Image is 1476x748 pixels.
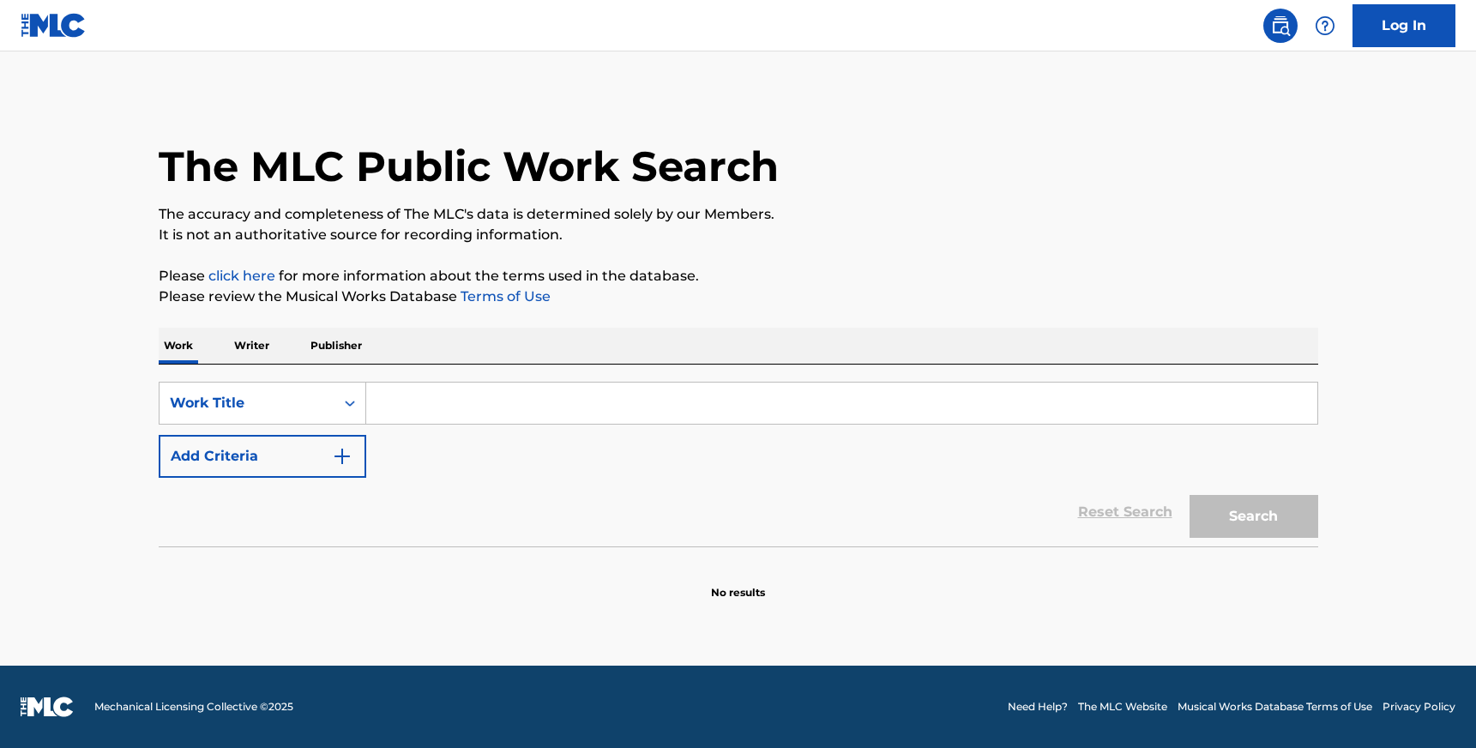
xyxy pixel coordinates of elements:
a: click here [208,268,275,284]
a: The MLC Website [1078,699,1167,715]
p: Publisher [305,328,367,364]
img: MLC Logo [21,13,87,38]
img: logo [21,697,74,717]
a: Privacy Policy [1383,699,1455,715]
a: Public Search [1263,9,1298,43]
img: 9d2ae6d4665cec9f34b9.svg [332,446,352,467]
a: Musical Works Database Terms of Use [1178,699,1372,715]
p: Please review the Musical Works Database [159,287,1318,307]
a: Terms of Use [457,288,551,305]
p: No results [711,564,765,600]
p: Writer [229,328,274,364]
span: Mechanical Licensing Collective © 2025 [94,699,293,715]
div: Help [1308,9,1342,43]
img: search [1270,15,1291,36]
button: Add Criteria [159,435,366,478]
div: Work Title [170,393,324,413]
p: It is not an authoritative source for recording information. [159,225,1318,245]
a: Need Help? [1008,699,1068,715]
p: Work [159,328,198,364]
a: Log In [1352,4,1455,47]
h1: The MLC Public Work Search [159,141,779,192]
form: Search Form [159,382,1318,546]
p: The accuracy and completeness of The MLC's data is determined solely by our Members. [159,204,1318,225]
img: help [1315,15,1335,36]
p: Please for more information about the terms used in the database. [159,266,1318,287]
